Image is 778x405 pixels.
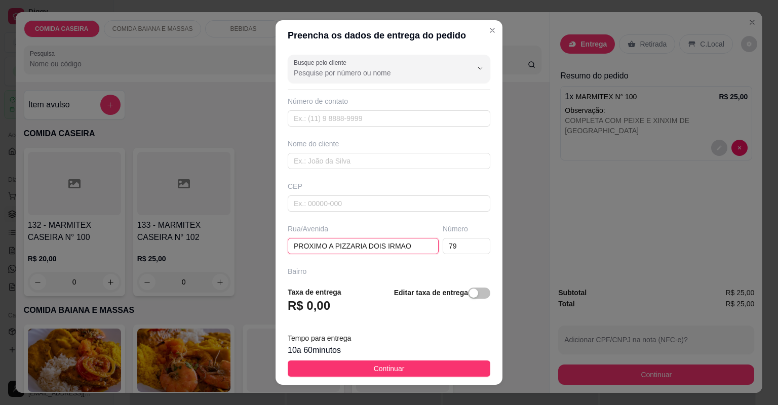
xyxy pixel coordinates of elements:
h3: R$ 0,00 [288,298,330,314]
button: Continuar [288,360,490,377]
strong: Taxa de entrega [288,288,341,296]
strong: Editar taxa de entrega [394,289,468,297]
button: Show suggestions [472,60,488,76]
div: Nome do cliente [288,139,490,149]
div: Número [443,224,490,234]
input: Busque pelo cliente [294,68,456,78]
button: Close [484,22,500,38]
input: Ex.: (11) 9 8888-9999 [288,110,490,127]
div: 10 a 60 minutos [288,344,490,356]
div: Rua/Avenida [288,224,439,234]
header: Preencha os dados de entrega do pedido [276,20,502,51]
input: Ex.: 44 [443,238,490,254]
span: Tempo para entrega [288,334,351,342]
input: Ex.: João da Silva [288,153,490,169]
span: Continuar [374,363,405,374]
input: Ex.: 00000-000 [288,195,490,212]
div: Número de contato [288,96,490,106]
div: Bairro [288,266,490,276]
label: Busque pelo cliente [294,58,350,67]
input: Ex.: Rua Oscar Freire [288,238,439,254]
div: CEP [288,181,490,191]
